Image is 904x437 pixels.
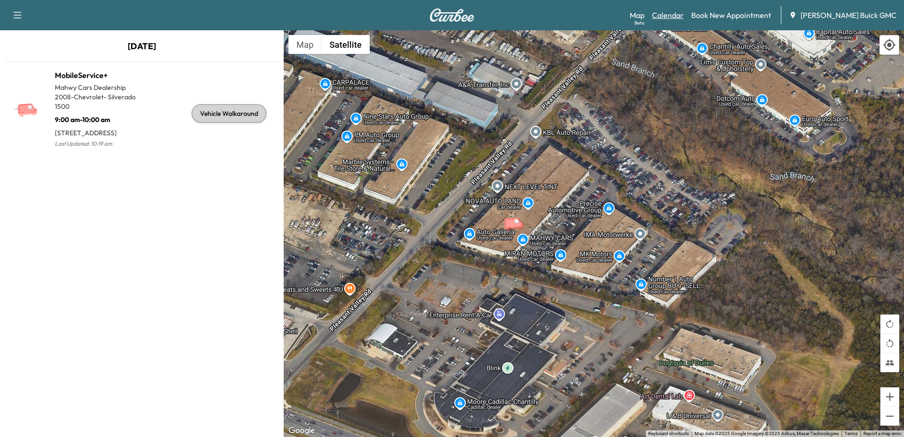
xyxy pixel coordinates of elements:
a: MapBeta [630,9,644,21]
button: Keyboard shortcuts [648,430,689,437]
img: Curbee Logo [429,9,475,22]
button: Tilt map [880,353,899,372]
button: Show satellite imagery [322,35,370,54]
div: Beta [635,19,644,26]
gmp-advanced-marker: MobileService+ [500,207,533,224]
h1: MobileService+ [55,70,142,81]
a: Calendar [652,9,684,21]
a: Book New Appointment [691,9,771,21]
div: Vehicle Walkaround [191,104,267,123]
p: 9:00 am - 10:00 am [55,111,142,124]
button: Show street map [288,35,322,54]
p: [STREET_ADDRESS] [55,124,142,138]
p: Last Updated: 10:19 am [55,138,142,150]
span: Map data ©2025 Google Imagery ©2025 Airbus, Maxar Technologies [695,431,839,436]
p: 2008 - Chevrolet - Silverado 1500 [55,92,142,111]
button: Zoom in [880,387,899,406]
a: Report a map error [863,431,901,436]
button: Zoom out [880,407,899,426]
button: Rotate map clockwise [880,315,899,333]
a: Terms (opens in new tab) [844,431,858,436]
div: Recenter map [879,35,899,55]
img: Google [286,425,317,437]
a: Open this area in Google Maps (opens a new window) [286,425,317,437]
button: Rotate map counterclockwise [880,334,899,353]
span: [PERSON_NAME] Buick GMC [800,9,896,21]
p: Mahwy Cars Dealership [55,83,142,92]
